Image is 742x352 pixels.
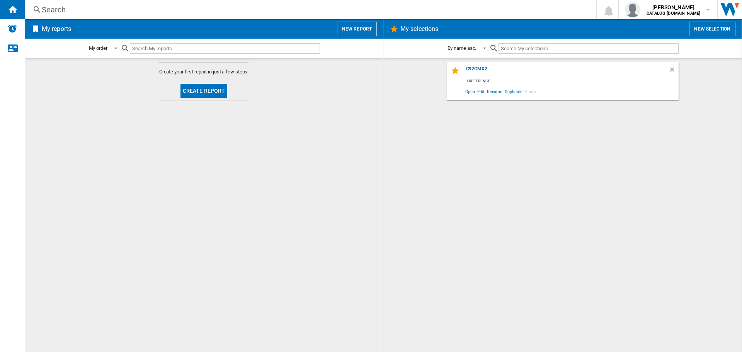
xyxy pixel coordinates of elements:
div: Delete [669,66,679,77]
span: Share [524,86,537,97]
div: C92GMX2 [464,66,669,77]
img: alerts-logo.svg [8,24,17,33]
div: By name asc. [448,45,477,51]
button: New report [337,22,377,36]
span: [PERSON_NAME] [647,3,700,11]
span: Open [464,86,477,97]
img: profile.jpg [625,2,640,17]
div: 1 reference [464,77,679,86]
h2: My selections [399,22,440,36]
span: Duplicate [504,86,524,97]
input: Search My reports [130,43,320,54]
span: Edit [476,86,486,97]
b: CATALOG [DOMAIN_NAME] [647,11,700,16]
div: Search [42,4,576,15]
button: Create report [180,84,228,98]
h2: My reports [40,22,73,36]
div: My order [89,45,107,51]
span: Rename [486,86,504,97]
button: New selection [689,22,735,36]
input: Search My selections [499,43,678,54]
span: Create your first report in just a few steps. [159,68,249,75]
